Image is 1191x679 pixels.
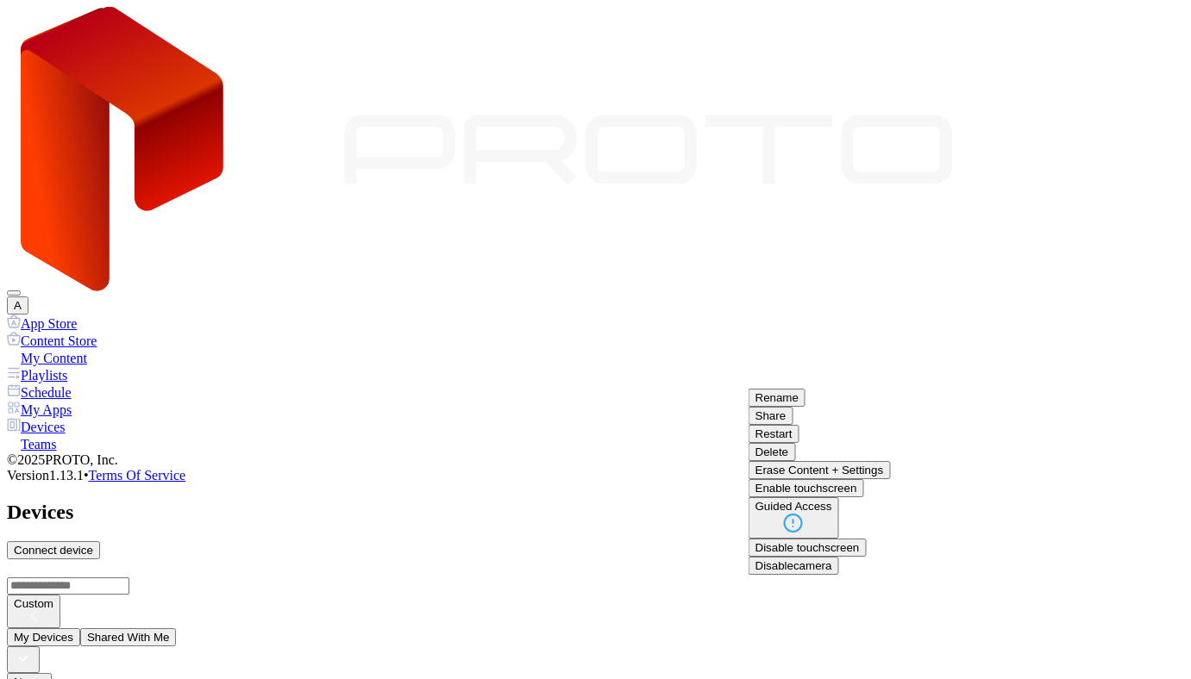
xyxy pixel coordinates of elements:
[7,332,1184,349] a: Content Store
[7,468,89,483] span: Version 1.13.1 •
[749,389,805,407] button: Rename
[749,539,867,557] button: Disable touchscreen
[7,296,28,315] button: A
[89,468,186,483] a: Terms Of Service
[755,500,832,513] div: Guided Access
[14,544,93,557] div: Connect device
[749,425,799,443] button: Restart
[749,479,864,497] button: Enable touchscreen
[7,349,1184,366] a: My Content
[7,418,1184,435] a: Devices
[7,452,1184,468] div: © 2025 PROTO, Inc.
[7,541,100,559] button: Connect device
[80,628,177,646] button: Shared With Me
[7,628,80,646] button: My Devices
[7,383,1184,401] a: Schedule
[749,443,796,461] button: Delete
[749,557,839,575] button: Disablecamera
[14,597,53,610] div: Custom
[7,595,60,628] button: Custom
[7,366,1184,383] a: Playlists
[7,401,1184,418] a: My Apps
[7,435,1184,452] a: Teams
[7,315,1184,332] a: App Store
[749,461,891,479] button: Erase Content + Settings
[7,501,1184,524] h2: Devices
[749,407,793,425] button: Share
[749,497,839,539] button: Guided Access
